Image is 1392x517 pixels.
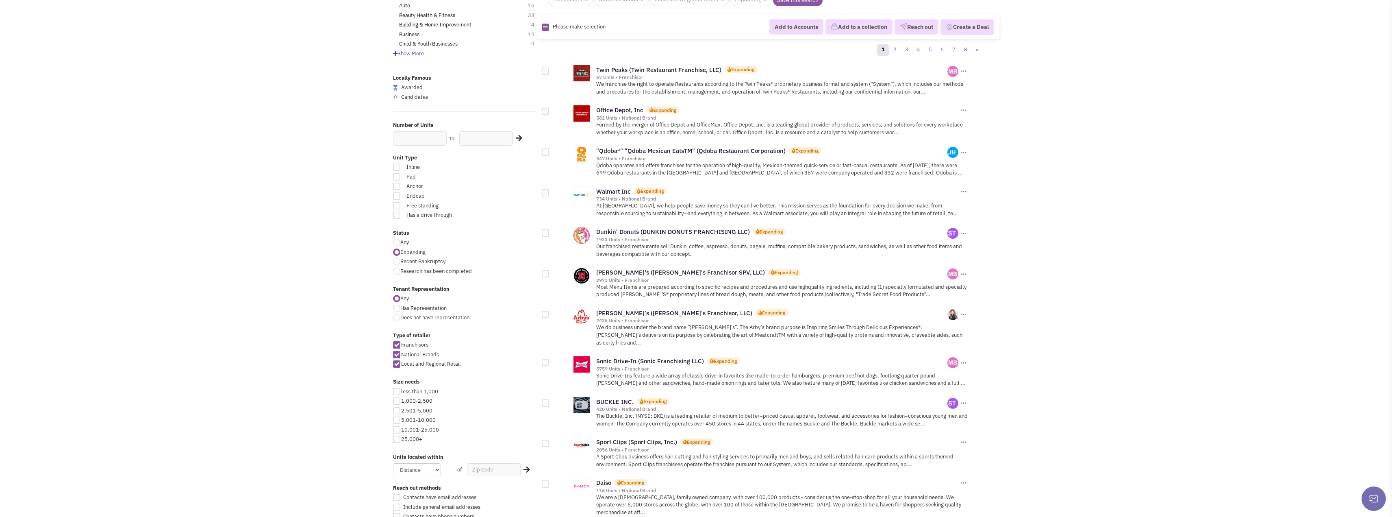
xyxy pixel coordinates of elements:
div: 547 Units • Franchisor [596,155,948,162]
p: We are a [DEMOGRAPHIC_DATA], family owned company, with over 100,000 products - consider us the o... [596,494,968,517]
img: 2I3Z1yKndE6wSdz65014tQ.png [947,147,958,158]
div: Expanding [762,309,785,316]
label: Units located within [393,454,537,461]
span: less than 1,000 [401,388,438,395]
p: Formed by the merger of Office Depot and OfficeMax, Office Depot, Inc. is a leading global provid... [596,121,968,136]
img: VectorPaper_Plane.png [900,23,907,30]
a: [PERSON_NAME]'s ([PERSON_NAME]'s Franchisor SPV, LLC) [596,268,765,276]
span: 10,001-25,000 [401,426,439,433]
span: 9 [531,40,543,48]
img: GWcgSp96gUOB1S4RpiHg8Q.png [947,228,958,239]
span: Anchor [401,183,491,190]
div: 420 Units • National Brand [596,406,948,412]
label: Size needs [393,378,537,386]
span: 25,000+ [401,436,422,443]
label: Number of Units [393,122,537,129]
span: Please make selection [553,23,606,30]
span: Any [400,295,409,302]
div: 67 Units • Franchisor [596,74,948,81]
p: Most Menu Items are prepared according to specific recipes and procedures and use highquality ing... [596,284,968,299]
div: 2435 Units • Franchisor [596,317,948,324]
a: [PERSON_NAME]'s ([PERSON_NAME]'s Franchisor, LLC) [596,309,752,317]
a: 6 [936,44,948,56]
span: 4 [531,21,543,29]
div: Expanding [760,228,783,235]
button: Add to Accounts [769,19,823,35]
button: Create a Deal [940,19,994,35]
label: Reach out methods [393,484,537,492]
span: Has a drive through [401,212,491,219]
p: A Sport Clips business offers hair cutting and hair styling services to primarily men and boys, a... [596,453,968,468]
label: Status [393,229,537,237]
a: Daiso [596,479,611,486]
img: icon-collection-lavender.png [831,23,838,30]
div: Expanding [653,107,676,113]
img: GWcgSp96gUOB1S4RpiHg8Q.png [947,398,958,409]
a: 7 [948,44,960,56]
span: Contacts have email addresses [403,494,476,501]
a: » [971,44,983,56]
span: Awarded [401,84,423,91]
a: Building & Home Improvement [399,21,471,29]
p: The Buckle, Inc. (NYSE: BKE) is a leading retailer of medium to better–priced casual apparel, foo... [596,412,968,428]
span: Franchisors [401,341,428,348]
span: 19 [528,31,543,39]
span: Inline [401,164,491,171]
div: Expanding [621,479,644,486]
div: Expanding [731,66,754,73]
div: 5759 Units • Franchisor [596,366,948,372]
span: Endcap [401,192,491,200]
div: Expanding [641,188,664,194]
p: At [GEOGRAPHIC_DATA], we help people save money so they can live better. This mission serves as t... [596,202,968,217]
button: Add to a collection [825,19,893,35]
div: Search Nearby [510,133,523,144]
div: Expanding [687,438,710,445]
span: 16 [528,2,543,10]
a: Sport Clips (Sport Clips, Inc.) [596,438,677,446]
a: "Qdoba®" "Qdoba Mexican EatsTM" (Qdoba Restaurant Corporation) [596,147,786,155]
a: 8 [960,44,972,56]
a: Sonic Drive-In (Sonic Franchising LLC) [596,357,704,365]
div: 582 Units • National Brand [596,115,959,121]
span: Free standing [401,202,491,210]
img: fx8D_MpmKk--R6tJeJFsig.png [947,357,958,368]
a: 2 [889,44,901,56]
a: 4 [912,44,925,56]
span: of [457,466,462,473]
a: Twin Peaks (Twin Restaurant Franchise, LLC) [596,66,721,74]
a: Beauty Health & Fitness [399,12,455,20]
img: locallyfamous-upvote.png [393,95,398,100]
div: Expanding [775,269,798,276]
a: BUCKLE INC. [596,398,634,406]
span: Does not have representation [400,314,469,321]
a: Business [399,31,419,39]
span: Recent Bankruptcy [400,258,445,265]
span: 1,000-2,500 [401,397,432,404]
label: to [450,135,454,143]
img: Deal-Dollar.png [946,23,953,32]
div: 2056 Units • Franchisor [596,447,959,453]
span: National Brands [401,351,439,358]
p: We franchise the right to operate Restaurants according to the Twin Peaks® proprietary business f... [596,81,968,96]
span: 2,501-5,000 [401,407,432,414]
div: 116 Units • National Brand [596,487,959,494]
div: Expanding [795,147,819,154]
span: 33 [528,12,543,20]
img: fx8D_MpmKk--R6tJeJFsig.png [947,268,958,279]
a: Child & Youth Businesses [399,40,458,48]
img: fx8D_MpmKk--R6tJeJFsig.png [947,66,958,77]
label: Tenant Representation [393,286,537,293]
p: Qdoba operates and offers franchises for the operation of high-quality, Mexican-themed quick-serv... [596,162,968,177]
div: 1933 Units • Franchisor [596,236,948,243]
label: Type of retailer [393,332,537,340]
button: Reach out [895,19,938,35]
span: Local and Regional Retail [401,360,461,367]
span: Research has been completed [400,268,472,275]
p: Sonic Drive-Ins feature a wide array of classic drive-in favorites like made-to-order hamburgers,... [596,372,968,387]
div: 2973 Units • Franchisor [596,277,948,284]
span: Has Representation [400,305,447,312]
span: Include general email addresses [403,504,480,510]
div: Expanding [643,398,667,405]
p: Our franchised restaurants sell Dunkin' coffee, espresso, donuts, bagels, muffins, compatible bak... [596,243,968,258]
a: 5 [924,44,936,56]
